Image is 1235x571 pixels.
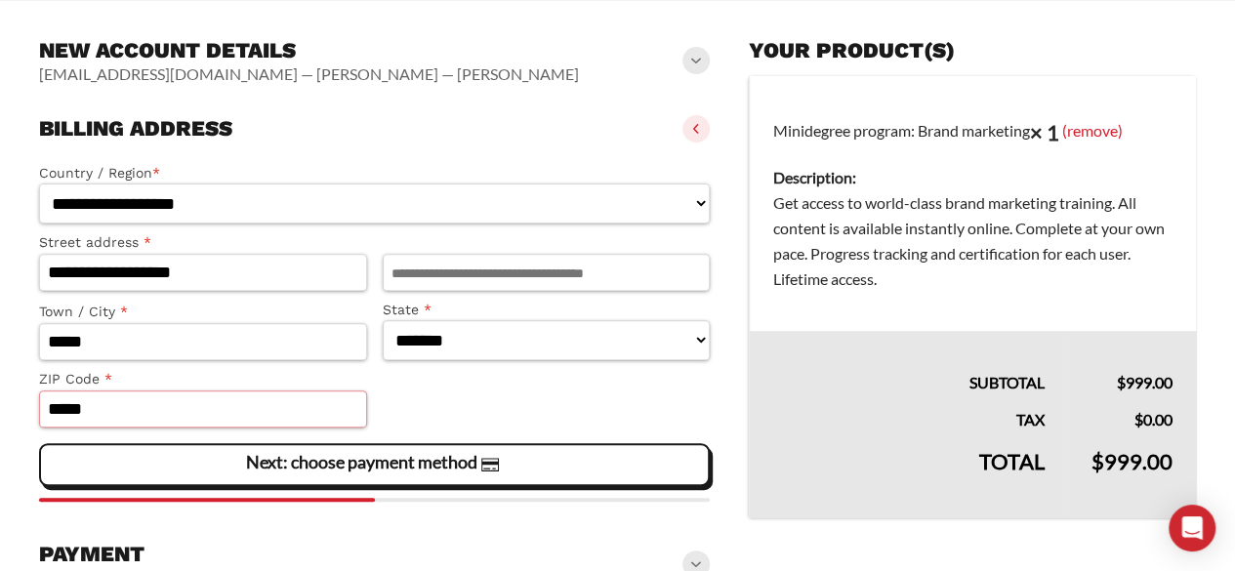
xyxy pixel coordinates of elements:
th: Tax [750,395,1069,432]
th: Subtotal [750,331,1069,395]
dt: Description: [773,165,1173,190]
bdi: 999.00 [1091,448,1173,474]
th: Total [750,432,1069,518]
td: Minidegree program: Brand marketing [750,76,1197,332]
bdi: 999.00 [1117,373,1173,391]
span: $ [1117,373,1126,391]
label: ZIP Code [39,368,367,390]
a: (remove) [1062,120,1123,139]
div: Open Intercom Messenger [1169,505,1215,551]
h3: New account details [39,37,579,64]
label: Street address [39,231,367,254]
bdi: 0.00 [1134,410,1173,428]
h3: Billing address [39,115,232,143]
label: Town / City [39,301,367,323]
span: $ [1134,410,1143,428]
span: $ [1091,448,1104,474]
vaadin-button: Next: choose payment method [39,443,710,486]
strong: × 1 [1030,119,1059,145]
dd: Get access to world-class brand marketing training. All content is available instantly online. Co... [773,190,1173,292]
label: State [383,299,711,321]
h3: Payment [39,541,168,568]
vaadin-horizontal-layout: [EMAIL_ADDRESS][DOMAIN_NAME] — [PERSON_NAME] — [PERSON_NAME] [39,64,579,84]
label: Country / Region [39,162,710,184]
